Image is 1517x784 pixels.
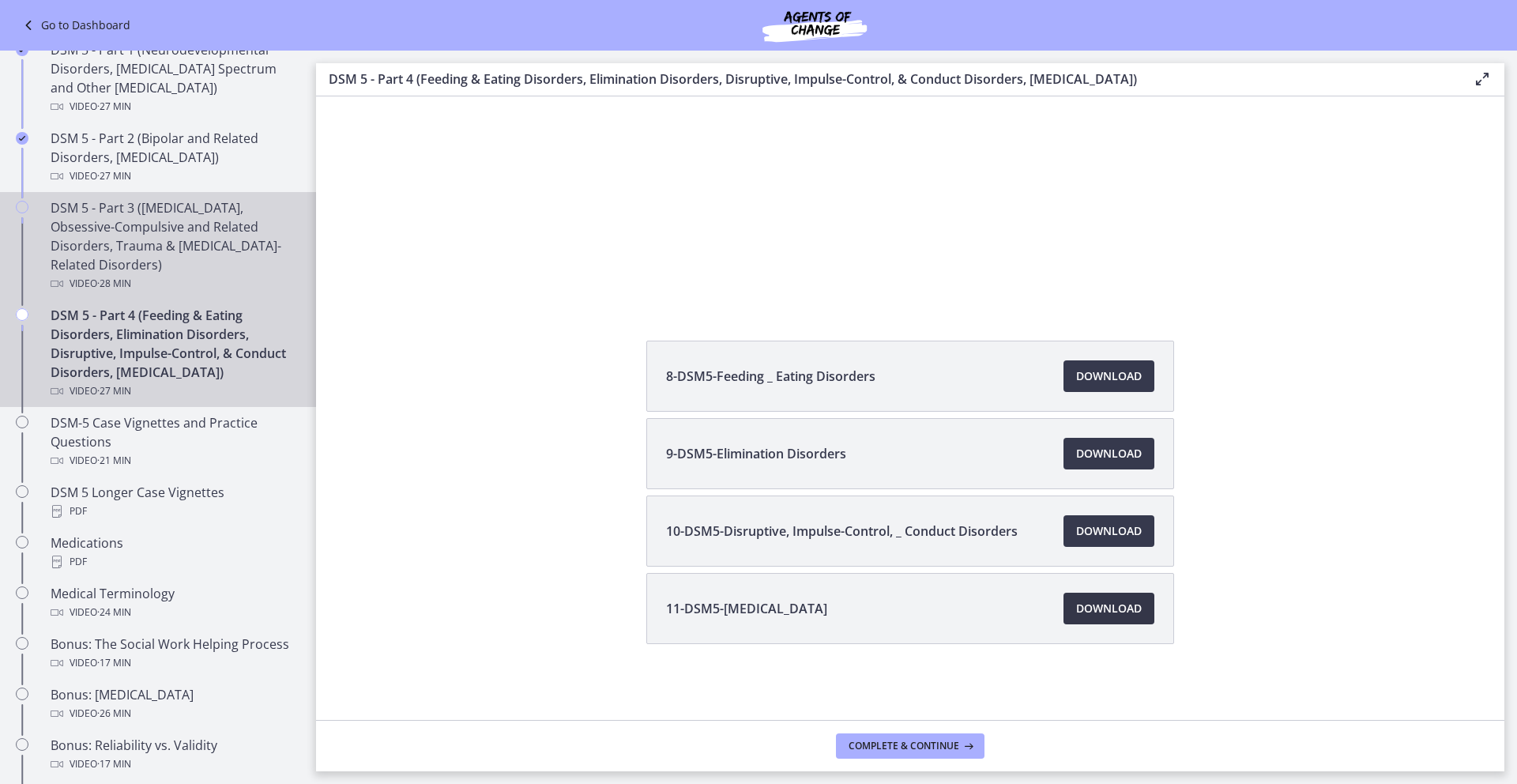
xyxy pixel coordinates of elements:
[1076,367,1142,386] span: Download
[836,733,984,759] button: Complete & continue
[51,584,297,622] div: Medical Terminology
[19,16,130,35] a: Go to Dashboard
[666,599,827,618] span: 11-DSM5-[MEDICAL_DATA]
[97,97,131,116] span: · 27 min
[51,533,297,571] div: Medications
[1063,515,1154,547] a: Download
[51,40,297,116] div: DSM 5 - Part 1 (Neurodevelopmental Disorders, [MEDICAL_DATA] Spectrum and Other [MEDICAL_DATA])
[97,704,131,723] span: · 26 min
[97,451,131,470] span: · 21 min
[51,413,297,470] div: DSM-5 Case Vignettes and Practice Questions
[51,451,297,470] div: Video
[666,444,846,463] span: 9-DSM5-Elimination Disorders
[51,382,297,401] div: Video
[1076,599,1142,618] span: Download
[51,654,297,673] div: Video
[666,367,875,386] span: 8-DSM5-Feeding _ Eating Disorders
[329,70,1447,89] h3: DSM 5 - Part 4 (Feeding & Eating Disorders, Elimination Disorders, Disruptive, Impulse-Control, &...
[51,167,297,186] div: Video
[51,603,297,622] div: Video
[97,274,131,293] span: · 28 min
[51,635,297,673] div: Bonus: The Social Work Helping Process
[51,685,297,723] div: Bonus: [MEDICAL_DATA]
[51,552,297,571] div: PDF
[51,97,297,116] div: Video
[97,654,131,673] span: · 17 min
[97,382,131,401] span: · 27 min
[16,132,28,145] i: Completed
[51,755,297,774] div: Video
[51,483,297,521] div: DSM 5 Longer Case Vignettes
[51,502,297,521] div: PDF
[51,274,297,293] div: Video
[97,167,131,186] span: · 27 min
[720,6,909,44] img: Agents of Change
[1063,360,1154,392] a: Download
[51,198,297,293] div: DSM 5 - Part 3 ([MEDICAL_DATA], Obsessive-Compulsive and Related Disorders, Trauma & [MEDICAL_DAT...
[1063,438,1154,469] a: Download
[1076,444,1142,463] span: Download
[97,603,131,622] span: · 24 min
[51,736,297,774] div: Bonus: Reliability vs. Validity
[1076,522,1142,541] span: Download
[666,522,1018,541] span: 10-DSM5-Disruptive, Impulse-Control, _ Conduct Disorders
[51,129,297,186] div: DSM 5 - Part 2 (Bipolar and Related Disorders, [MEDICAL_DATA])
[97,755,131,774] span: · 17 min
[51,704,297,723] div: Video
[51,306,297,401] div: DSM 5 - Part 4 (Feeding & Eating Disorders, Elimination Disorders, Disruptive, Impulse-Control, &...
[849,740,959,752] span: Complete & continue
[1063,593,1154,624] a: Download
